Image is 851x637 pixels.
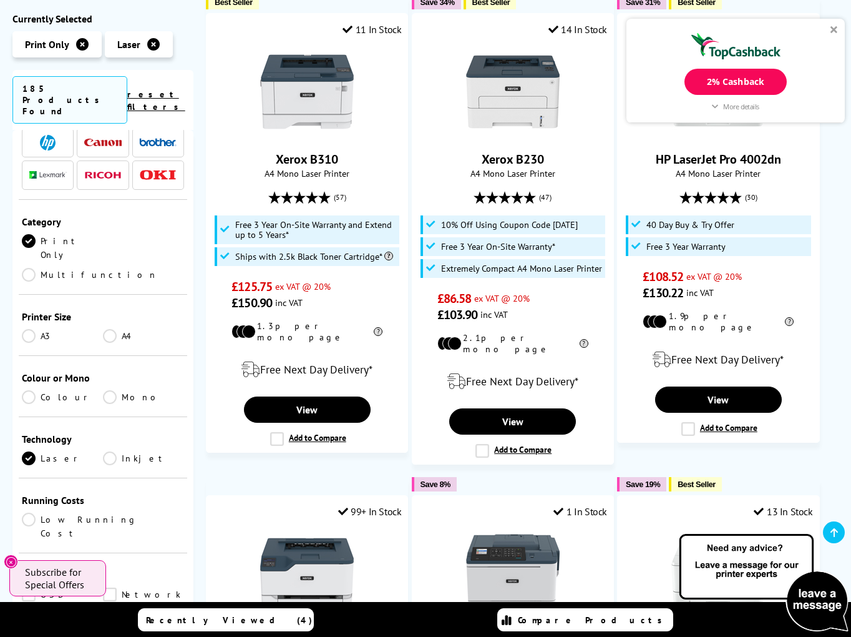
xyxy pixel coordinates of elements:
[139,135,177,151] a: Brother
[139,170,177,180] img: OKI
[103,452,184,465] a: Inkjet
[643,285,683,301] span: £130.22
[421,480,450,489] span: Save 8%
[441,264,602,274] span: Extremely Compact A4 Mono Laser Printer
[84,139,122,147] img: Canon
[25,566,94,591] span: Subscribe for Special Offers
[231,279,272,295] span: £125.75
[681,422,757,436] label: Add to Compare
[466,45,560,139] img: Xerox B230
[338,505,402,518] div: 99+ In Stock
[646,242,726,252] span: Free 3 Year Warranty
[412,477,457,491] button: Save 8%
[686,270,742,282] span: ex VAT @ 20%
[745,185,757,209] span: (30)
[275,297,303,309] span: inc VAT
[437,307,478,323] span: £103.90
[84,167,122,183] a: Ricoh
[678,480,716,489] span: Best Seller
[117,38,140,51] span: Laser
[22,452,103,465] a: Laser
[139,138,177,147] img: Brother
[669,477,722,491] button: Best Seller
[671,527,765,621] img: HP LaserJet Pro 4002dw
[548,23,607,36] div: 14 In Stock
[474,292,530,304] span: ex VAT @ 20%
[22,329,103,343] a: A3
[22,513,184,540] a: Low Running Cost
[4,555,18,569] button: Close
[276,151,338,167] a: Xerox B310
[466,129,560,141] a: Xerox B230
[449,408,576,435] a: View
[437,290,472,307] span: £86.58
[138,608,314,631] a: Recently Viewed (4)
[103,390,184,404] a: Mono
[29,167,67,183] a: Lexmark
[655,387,782,413] a: View
[441,220,578,230] span: 10% Off Using Coupon Code [DATE]
[84,135,122,151] a: Canon
[231,295,272,311] span: £150.90
[754,505,812,518] div: 13 In Stock
[146,615,313,626] span: Recently Viewed (4)
[127,89,185,112] a: reset filters
[139,167,177,183] a: OKI
[84,172,122,179] img: Ricoh
[235,220,396,240] span: Free 3 Year On-Site Warranty and Extend up to 5 Years*
[270,432,346,446] label: Add to Compare
[441,242,555,252] span: Free 3 Year On-Site Warranty*
[419,364,607,399] div: modal_delivery
[553,505,607,518] div: 1 In Stock
[40,135,56,151] img: HP
[275,280,331,292] span: ex VAT @ 20%
[22,372,184,384] div: Colour or Mono
[244,397,371,423] a: View
[626,480,660,489] span: Save 19%
[419,167,607,179] span: A4 Mono Laser Printer
[213,352,401,387] div: modal_delivery
[343,23,401,36] div: 11 In Stock
[260,527,354,621] img: Xerox C230
[260,45,354,139] img: Xerox B310
[686,287,714,299] span: inc VAT
[22,390,103,404] a: Colour
[22,234,103,262] a: Print Only
[617,477,666,491] button: Save 19%
[646,220,734,230] span: 40 Day Buy & Try Offer
[29,172,67,179] img: Lexmark
[12,12,193,25] div: Currently Selected
[497,608,673,631] a: Compare Products
[539,185,552,209] span: (47)
[624,342,812,377] div: modal_delivery
[235,252,393,262] span: Ships with 2.5k Black Toner Cartridge*
[437,332,588,355] li: 2.1p per mono page
[475,444,552,458] label: Add to Compare
[12,76,127,124] span: 185 Products Found
[22,268,158,282] a: Multifunction
[231,320,382,343] li: 1.3p per mono page
[213,167,401,179] span: A4 Mono Laser Printer
[656,151,781,167] a: HP LaserJet Pro 4002dn
[260,129,354,141] a: Xerox B310
[22,310,184,323] div: Printer Size
[29,135,67,151] a: HP
[22,494,184,506] div: Running Costs
[103,588,184,601] a: Network
[482,151,544,167] a: Xerox B230
[103,329,184,343] a: A4
[624,167,812,179] span: A4 Mono Laser Printer
[25,38,69,51] span: Print Only
[676,532,851,635] img: Open Live Chat window
[22,433,184,445] div: Technology
[643,310,794,333] li: 1.9p per mono page
[22,215,184,228] div: Category
[334,185,346,209] span: (57)
[480,309,508,320] span: inc VAT
[466,527,560,621] img: Xerox C310
[518,615,669,626] span: Compare Products
[671,129,765,141] a: HP LaserJet Pro 4002dn
[643,269,683,285] span: £108.52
